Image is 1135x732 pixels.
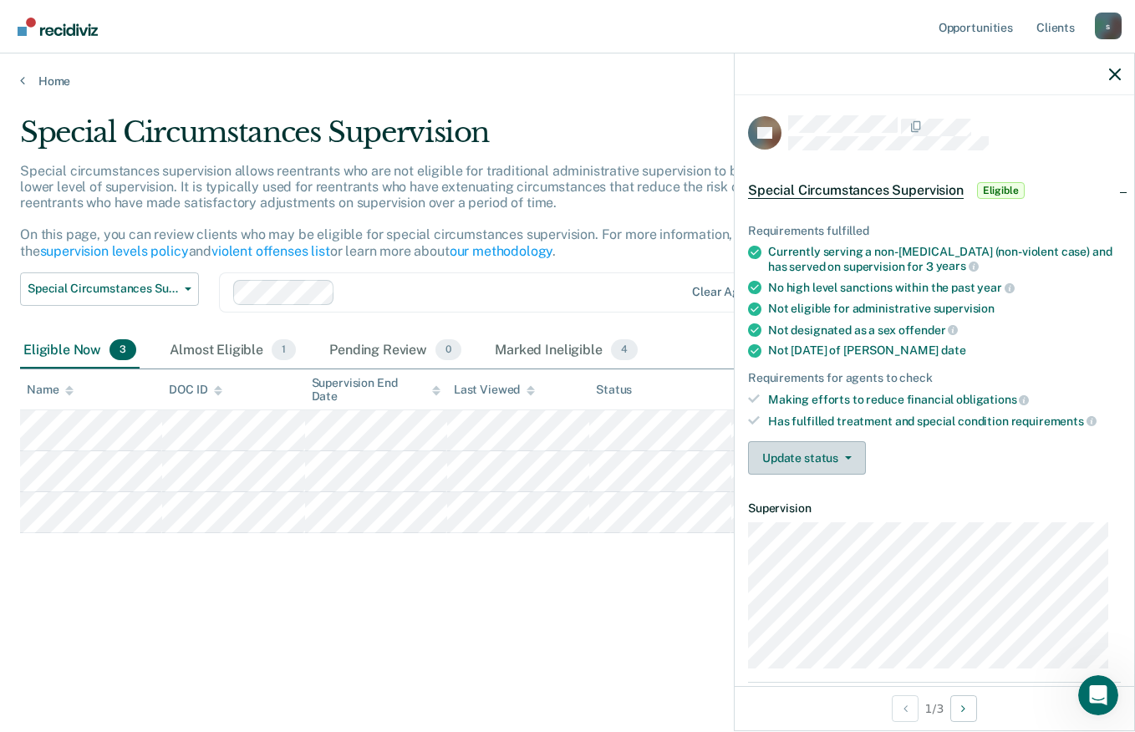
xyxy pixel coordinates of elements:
a: Home [20,74,1115,89]
span: 4 [611,339,638,361]
a: our methodology [450,243,553,259]
button: Next Opportunity [950,695,977,722]
div: s [1095,13,1122,39]
iframe: Intercom live chat [1078,675,1118,715]
button: Previous Opportunity [892,695,919,722]
span: Special Circumstances Supervision [748,182,964,199]
a: violent offenses list [211,243,330,259]
span: year [977,281,1014,294]
div: Not designated as a sex [768,323,1121,338]
span: requirements [1011,414,1097,428]
span: 3 [109,339,136,361]
span: supervision [934,302,995,315]
div: Special Circumstances SupervisionEligible [735,164,1134,217]
div: Requirements for agents to check [748,371,1121,385]
img: Recidiviz [18,18,98,36]
div: Marked Ineligible [491,333,641,369]
span: years [936,259,979,272]
span: Eligible [977,182,1025,199]
button: Profile dropdown button [1095,13,1122,39]
div: Supervision End Date [312,376,440,404]
div: Almost Eligible [166,333,299,369]
div: Not [DATE] of [PERSON_NAME] [768,343,1121,358]
div: Pending Review [326,333,465,369]
span: Special Circumstances Supervision [28,282,178,296]
div: Not eligible for administrative [768,302,1121,316]
a: supervision levels policy [40,243,189,259]
div: Name [27,383,74,397]
div: Last Viewed [454,383,535,397]
span: date [941,343,965,357]
div: Special Circumstances Supervision [20,115,872,163]
dt: Supervision [748,501,1121,516]
div: Eligible Now [20,333,140,369]
div: Has fulfilled treatment and special condition [768,414,1121,429]
span: 0 [435,339,461,361]
button: Update status [748,441,866,475]
div: Status [596,383,632,397]
span: offender [898,323,959,337]
div: Currently serving a non-[MEDICAL_DATA] (non-violent case) and has served on supervision for 3 [768,245,1121,273]
div: DOC ID [169,383,222,397]
span: 1 [272,339,296,361]
div: Clear agents [692,285,763,299]
div: No high level sanctions within the past [768,280,1121,295]
div: 1 / 3 [735,686,1134,730]
div: Requirements fulfilled [748,224,1121,238]
div: Making efforts to reduce financial [768,392,1121,407]
p: Special circumstances supervision allows reentrants who are not eligible for traditional administ... [20,163,841,259]
span: obligations [956,393,1029,406]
